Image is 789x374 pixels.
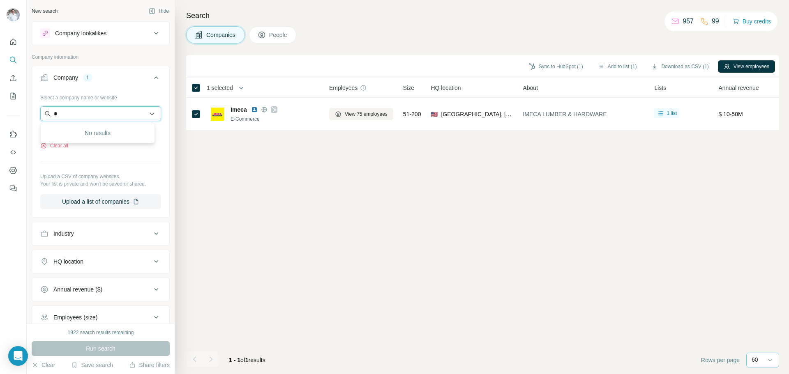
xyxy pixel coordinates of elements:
button: Quick start [7,34,20,49]
span: Rows per page [701,356,740,364]
img: LinkedIn logo [251,106,258,113]
p: Company information [32,53,170,61]
span: results [229,357,265,363]
span: HQ location [431,84,461,92]
div: Company lookalikes [55,29,106,37]
p: 99 [712,16,719,26]
span: IMECA LUMBER & HARDWARE [523,110,607,118]
button: Upload a list of companies [40,194,161,209]
button: Annual revenue ($) [32,280,169,299]
span: 🇺🇸 [431,110,438,118]
span: Lists [654,84,666,92]
span: 1 list [667,110,677,117]
h4: Search [186,10,779,21]
div: Open Intercom Messenger [8,346,28,366]
button: Company lookalikes [32,23,169,43]
div: 1 [83,74,92,81]
button: Employees (size) [32,307,169,327]
span: Companies [206,31,236,39]
div: E-Commerce [231,115,319,123]
button: Buy credits [733,16,771,27]
span: of [240,357,245,363]
button: Save search [71,361,113,369]
span: $ 10-50M [718,111,743,117]
span: Annual revenue [718,84,759,92]
div: Employees (size) [53,313,97,321]
img: Logo of Imeca [211,108,224,121]
span: 1 selected [207,84,233,92]
span: About [523,84,538,92]
img: Avatar [7,8,20,21]
button: Clear [32,361,55,369]
button: Use Surfe API [7,145,20,160]
p: Upload a CSV of company websites. [40,173,161,180]
span: Employees [329,84,358,92]
span: People [269,31,288,39]
button: Add to list (1) [592,60,643,73]
button: Search [7,53,20,67]
span: 1 - 1 [229,357,240,363]
button: Clear all [40,142,68,149]
button: Use Surfe on LinkedIn [7,127,20,142]
div: Industry [53,229,74,238]
p: 60 [752,356,758,364]
div: No results [42,125,153,141]
button: HQ location [32,252,169,271]
span: [GEOGRAPHIC_DATA], [US_STATE] [441,110,513,118]
div: Select a company name or website [40,91,161,101]
button: Company1 [32,68,169,91]
button: Hide [143,5,175,17]
div: 1922 search results remaining [68,329,134,336]
span: Imeca [231,106,247,114]
button: Enrich CSV [7,71,20,85]
div: Company [53,73,78,82]
div: Annual revenue ($) [53,285,102,294]
button: Feedback [7,181,20,196]
div: HQ location [53,257,83,266]
p: 957 [683,16,694,26]
button: View employees [718,60,775,73]
button: Industry [32,224,169,243]
button: Dashboard [7,163,20,178]
button: Download as CSV (1) [646,60,714,73]
button: Share filters [129,361,170,369]
button: Sync to HubSpot (1) [523,60,589,73]
span: 51-200 [403,110,421,118]
span: Size [403,84,414,92]
span: 1 [245,357,249,363]
button: View 75 employees [329,108,393,120]
span: View 75 employees [345,110,388,118]
button: My lists [7,89,20,103]
div: New search [32,7,58,15]
p: Your list is private and won't be saved or shared. [40,180,161,188]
